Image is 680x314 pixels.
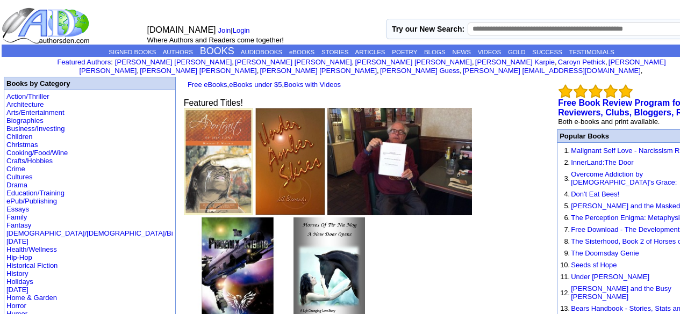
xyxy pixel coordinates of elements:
font: i [474,60,475,65]
font: | [218,26,254,34]
a: Join [218,26,231,34]
font: , , [184,81,341,89]
a: BOOKS [200,46,234,56]
a: A Portrait Of His Love [184,208,254,217]
font: 12. [560,289,570,297]
font: , , , , , , , , , , [79,58,665,75]
a: [PERSON_NAME] and the Busy [PERSON_NAME] [571,284,671,301]
img: shim.gif [560,283,561,283]
font: 9. [564,249,570,257]
font: [DOMAIN_NAME] [147,25,216,34]
a: Anoka Time Vol. 5 A City Moving to Dystonia with Dr. Hien Dam After Vietnam [327,208,472,217]
img: bigemptystars.png [619,84,633,98]
a: GOLD [508,49,526,55]
a: Featured Authors [57,58,111,66]
a: POETRY [392,49,417,55]
font: Popular Books [560,132,609,140]
font: 5. [564,202,570,210]
font: Featured Titles! [184,98,243,107]
a: [PERSON_NAME] Guess [380,67,460,75]
a: Action/Thriller [6,92,49,100]
a: SIGNED BOOKS [109,49,156,55]
b: Books by Category [6,79,70,87]
a: [PERSON_NAME] Karpie [475,58,555,66]
img: shim.gif [560,200,561,201]
img: bigemptystars.png [559,84,572,98]
a: [DATE] [6,237,28,245]
a: [PERSON_NAME] [PERSON_NAME] [115,58,232,66]
a: [PERSON_NAME] [PERSON_NAME] [260,67,377,75]
font: 11. [560,273,570,281]
a: Historical Fiction [6,261,58,269]
a: STORIES [321,49,348,55]
font: 3. [564,174,570,182]
a: SUCCESS [532,49,562,55]
font: i [557,60,558,65]
font: i [234,60,235,65]
a: Cultures [6,173,32,181]
a: The Doomsday Genie [571,249,639,257]
img: logo_ad.gif [2,7,92,45]
a: Seeds sf Hope [571,261,617,269]
a: Holidays [6,278,33,286]
a: Architecture [6,100,44,108]
a: Christmas [6,141,38,149]
font: i [259,68,260,74]
label: Try our New Search: [392,25,464,33]
a: Books with Videos [284,81,341,89]
a: Horror [6,302,26,310]
a: History [6,269,28,278]
a: Biographies [6,116,44,125]
img: 50977.jpg [184,108,254,215]
a: [PERSON_NAME] [PERSON_NAME] [79,58,665,75]
font: i [379,68,380,74]
a: Under [PERSON_NAME] [571,273,649,281]
img: bigemptystars.png [589,84,603,98]
a: [DATE] [6,286,28,294]
a: [DEMOGRAPHIC_DATA]/[DEMOGRAPHIC_DATA]/Bi [6,229,173,237]
a: TESTIMONIALS [569,49,614,55]
font: 4. [564,190,570,198]
a: Arts/Entertainment [6,108,65,116]
a: Drama [6,181,27,189]
font: 7. [564,225,570,233]
font: i [354,60,355,65]
a: Health/Wellness [6,245,57,253]
font: i [607,60,609,65]
font: i [642,68,643,74]
a: Cooking/Food/Wine [6,149,68,157]
img: 13313.jpg [255,108,325,215]
font: Both e-books and print available. [558,118,660,126]
a: BLOGS [424,49,446,55]
a: Family [6,213,27,221]
a: Business/Investing [6,125,65,133]
img: shim.gif [560,236,561,236]
a: Home & Garden [6,294,57,302]
font: Where Authors and Readers come together! [147,36,283,44]
a: ARTICLES [355,49,385,55]
img: 69126.jpg [327,108,472,215]
a: [PERSON_NAME] [PERSON_NAME] [235,58,352,66]
font: i [462,68,463,74]
a: InnerLand:The Door [571,158,633,166]
a: eBOOKS [289,49,314,55]
font: 10. [560,261,570,269]
img: shim.gif [560,212,561,213]
img: shim.gif [560,224,561,224]
font: 8. [564,237,570,245]
a: Under Amber Skies [255,208,325,217]
a: [PERSON_NAME] [PERSON_NAME] [355,58,471,66]
a: Crafts/Hobbies [6,157,53,165]
a: Free eBooks [188,81,227,89]
img: shim.gif [560,271,561,272]
a: Education/Training [6,189,65,197]
a: Login [233,26,250,34]
img: shim.gif [560,303,561,303]
a: VIDEOS [478,49,501,55]
font: 13. [560,304,570,312]
font: 2. [564,158,570,166]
